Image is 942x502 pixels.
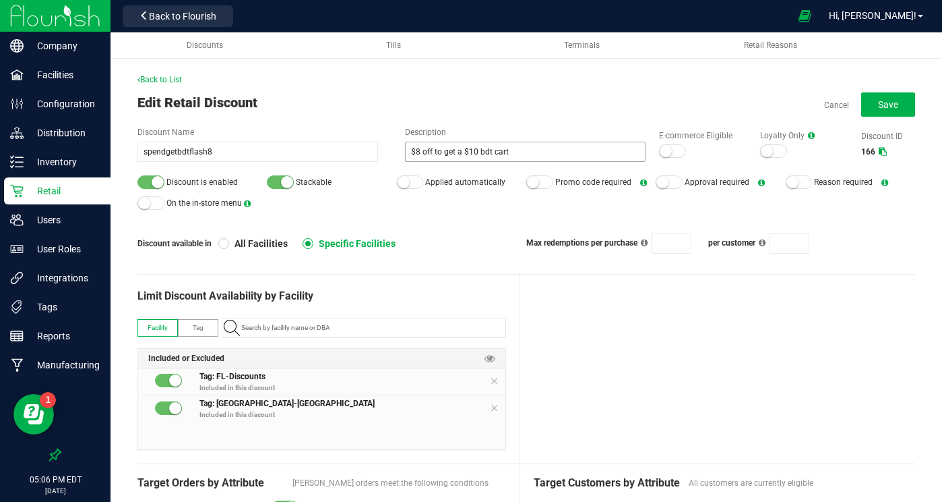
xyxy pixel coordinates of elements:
[193,324,203,331] span: Tag
[296,177,332,187] span: Stackable
[199,383,505,393] p: Included in this discount
[814,177,873,187] span: Reason required
[824,100,849,111] a: Cancel
[685,177,749,187] span: Approval required
[199,370,265,381] span: Tag: FL-Discounts
[790,3,820,29] span: Open Ecommerce Menu
[149,11,216,22] span: Back to Flourish
[166,198,242,208] span: On the in-store menu
[137,288,506,304] div: Limit Discount Availability by Facility
[829,10,916,21] span: Hi, [PERSON_NAME]!
[187,40,223,50] span: Discounts
[13,394,54,435] iframe: Resource center
[10,68,24,82] inline-svg: Facilities
[49,448,62,462] label: Pin the sidebar to full width on large screens
[689,477,902,489] span: All customers are currently eligible
[425,177,505,187] span: Applied automatically
[490,373,498,389] span: Remove
[24,125,104,141] p: Distribution
[878,99,898,110] span: Save
[386,40,401,50] span: Tills
[564,40,600,50] span: Terminals
[10,271,24,285] inline-svg: Integrations
[405,126,646,138] label: Description
[24,270,104,286] p: Integrations
[526,238,637,248] span: Max redemptions per purchase
[229,238,288,250] span: All Facilities
[137,475,286,491] span: Target Orders by Attribute
[40,392,56,408] iframe: Resource center unread badge
[10,39,24,53] inline-svg: Company
[10,97,24,111] inline-svg: Configuration
[137,238,218,250] span: Discount available in
[24,154,104,170] p: Inventory
[292,477,506,489] span: [PERSON_NAME] orders meet the following conditions
[199,397,375,408] span: Tag: [GEOGRAPHIC_DATA]-[GEOGRAPHIC_DATA]
[659,130,747,142] label: E-commerce Eligible
[10,213,24,227] inline-svg: Users
[24,212,104,228] p: Users
[6,474,104,486] p: 05:06 PM EDT
[534,475,682,491] span: Target Customers by Attribute
[708,238,755,248] span: per customer
[24,241,104,257] p: User Roles
[236,318,505,337] input: NO DATA FOUND
[555,177,631,187] span: Promo code required
[861,92,915,117] button: Save
[10,184,24,198] inline-svg: Retail
[24,183,104,199] p: Retail
[24,299,104,315] p: Tags
[24,357,104,373] p: Manufacturing
[137,75,182,84] span: Back to List
[6,486,104,496] p: [DATE]
[10,329,24,343] inline-svg: Reports
[123,5,233,27] button: Back to Flourish
[199,410,505,420] p: Included in this discount
[861,130,915,142] label: Discount ID
[10,300,24,314] inline-svg: Tags
[24,67,104,83] p: Facilities
[166,177,238,187] span: Discount is enabled
[10,155,24,169] inline-svg: Inventory
[24,328,104,344] p: Reports
[137,126,378,138] label: Discount Name
[10,242,24,256] inline-svg: User Roles
[148,324,168,331] span: Facility
[313,238,396,250] span: Specific Facilities
[138,349,505,368] div: Included or Excluded
[490,400,498,416] span: Remove
[24,96,104,112] p: Configuration
[744,40,797,50] span: Retail Reasons
[224,320,240,336] inline-svg: Search
[484,352,495,365] span: Preview
[137,94,257,111] span: Edit Retail Discount
[10,358,24,372] inline-svg: Manufacturing
[24,38,104,54] p: Company
[760,130,848,142] label: Loyalty Only
[861,147,875,157] span: 166
[10,126,24,140] inline-svg: Distribution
